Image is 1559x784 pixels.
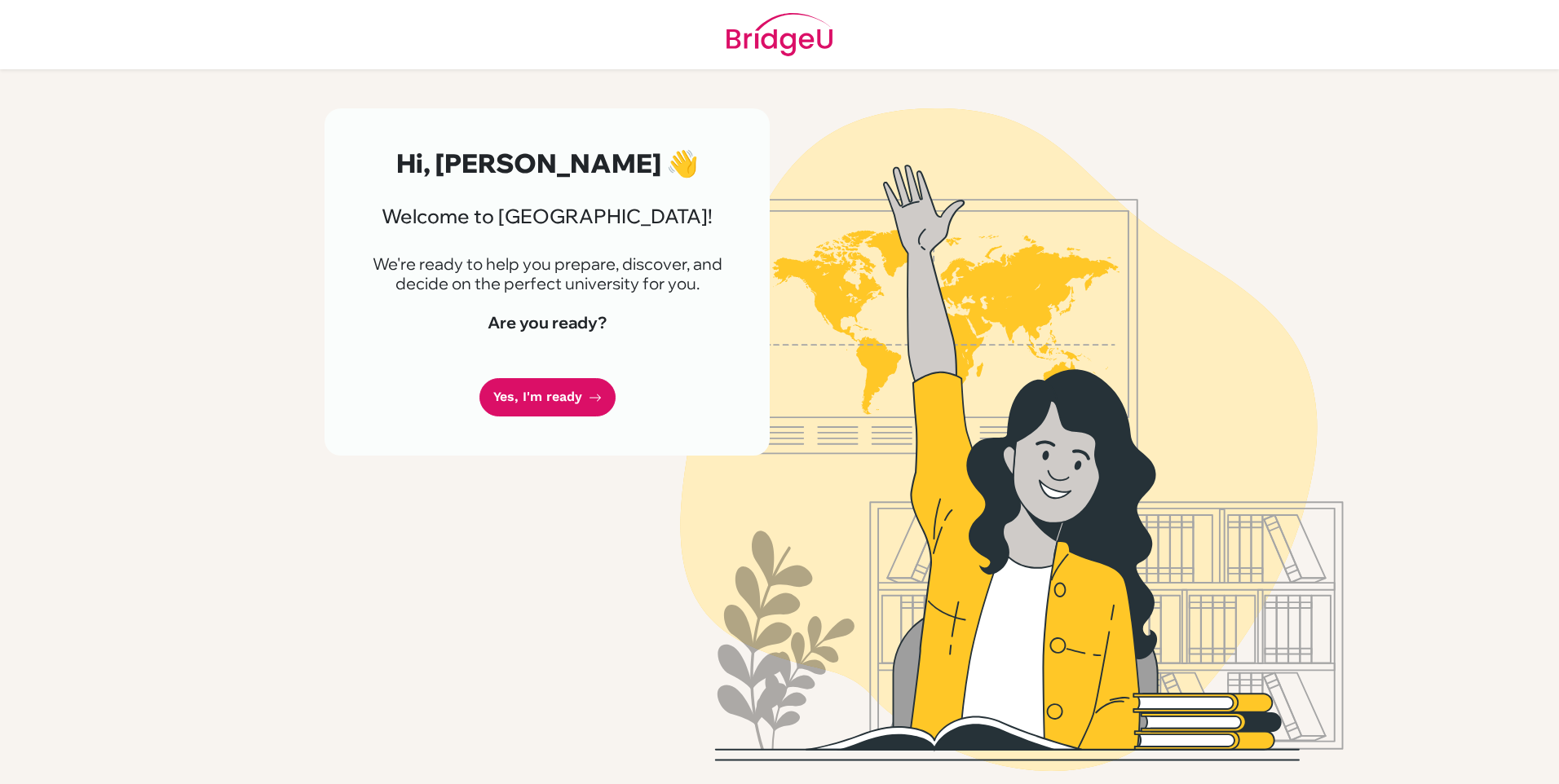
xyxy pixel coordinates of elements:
img: Welcome to Bridge U [547,108,1477,771]
h3: Welcome to [GEOGRAPHIC_DATA]! [364,205,731,228]
h4: Are you ready? [364,313,731,333]
h2: Hi, [PERSON_NAME] 👋 [364,148,731,178]
p: We're ready to help you prepare, discover, and decide on the perfect university for you. [364,254,731,293]
a: Yes, I'm ready [479,378,616,416]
